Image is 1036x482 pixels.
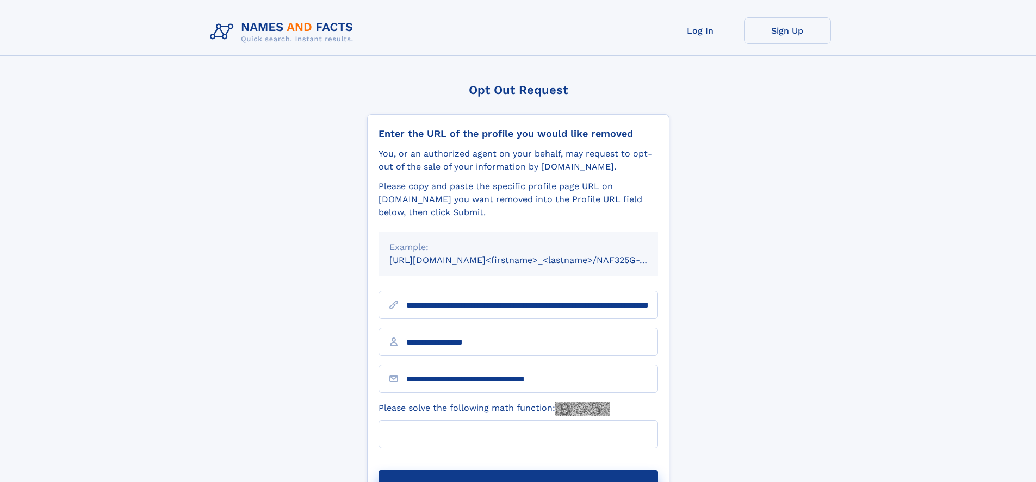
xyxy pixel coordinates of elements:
[389,255,679,265] small: [URL][DOMAIN_NAME]<firstname>_<lastname>/NAF325G-xxxxxxxx
[206,17,362,47] img: Logo Names and Facts
[657,17,744,44] a: Log In
[379,180,658,219] div: Please copy and paste the specific profile page URL on [DOMAIN_NAME] you want removed into the Pr...
[379,147,658,173] div: You, or an authorized agent on your behalf, may request to opt-out of the sale of your informatio...
[379,402,610,416] label: Please solve the following math function:
[379,128,658,140] div: Enter the URL of the profile you would like removed
[744,17,831,44] a: Sign Up
[367,83,669,97] div: Opt Out Request
[389,241,647,254] div: Example:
